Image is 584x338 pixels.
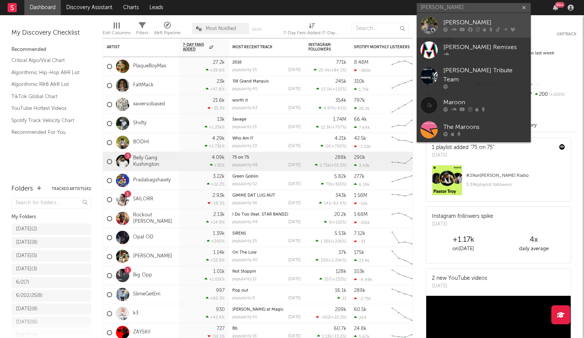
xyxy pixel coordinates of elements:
[232,220,258,224] div: popularity: 49
[335,288,346,293] div: 16.1k
[232,232,301,236] div: SIRENS
[388,190,422,209] svg: Chart title
[548,93,565,97] span: +100 %
[206,87,225,92] div: +47.8 %
[232,251,257,255] a: On The Low
[232,201,257,205] div: popularity: 56
[232,296,255,300] div: popularity: 0
[133,177,171,184] a: Pradabagshawty
[388,76,422,95] svg: Chart title
[217,117,225,122] div: 13k
[354,201,368,206] div: -52k
[388,57,422,76] svg: Chart title
[466,180,565,189] div: 3.39k playlist followers
[133,196,153,203] a: SAILORR
[336,269,346,274] div: 128k
[232,68,257,72] div: popularity: 55
[388,266,422,285] svg: Chart title
[205,125,225,130] div: +1.25k %
[11,317,91,328] a: [DATE](6)
[324,202,330,206] span: 141
[321,259,327,263] span: 335
[232,194,275,198] a: GIMME DAT LUG NUT
[107,45,164,49] div: Artist
[324,278,331,282] span: 357
[232,270,256,274] a: Not Stoppin
[133,272,152,279] a: Big Opp
[252,27,262,32] button: Save
[133,291,160,298] a: SlimeGetEm
[232,98,248,103] a: worth it
[133,63,166,70] a: PlaqueBoyMax
[207,182,225,187] div: +12.2 %
[354,326,367,331] div: 24.8k
[354,239,365,244] div: -33
[133,82,154,89] a: FattMack
[16,225,37,234] div: [DATE] ( 2 )
[388,152,422,171] svg: Chart title
[354,250,364,255] div: 175k
[388,285,422,304] svg: Chart title
[133,329,151,336] a: ZAYSKII
[133,253,172,260] a: [PERSON_NAME]
[334,212,346,217] div: 20.2k
[133,310,138,317] a: k3
[288,68,301,72] div: [DATE]
[321,144,346,149] div: ( )
[232,251,301,255] div: On The Low
[183,43,207,52] span: 7-Day Fans Added
[354,98,365,103] div: 797k
[331,316,345,320] span: +22.2 %
[354,68,371,73] div: -380k
[432,152,494,159] div: [DATE]
[288,220,301,224] div: [DATE]
[319,68,330,73] span: 20.4k
[417,93,531,117] a: Maroon
[332,202,345,206] span: -62.4 %
[133,101,165,108] a: xaviersobased
[288,239,301,243] div: [DATE]
[133,155,175,168] a: Belly Gang Kushington
[232,117,246,122] a: Savage
[332,278,345,282] span: +233 %
[354,136,366,141] div: 42.5k
[316,239,346,244] div: ( )
[154,29,181,38] div: A&R Pipeline
[321,316,330,320] span: -502
[288,144,301,148] div: [DATE]
[11,29,91,38] div: My Discovery Checklist
[283,29,340,38] div: 7-Day Fans Added (7-Day Fans Added)
[11,237,91,248] a: [DATE](8)
[216,307,225,312] div: 930
[232,156,301,160] div: 75 on 75
[232,136,253,141] a: Who Am I?
[553,5,558,11] button: 99+
[388,95,422,114] svg: Chart title
[324,220,346,225] div: ( )
[354,155,365,160] div: 290k
[388,304,422,323] svg: Chart title
[332,125,345,130] span: +707 %
[354,182,370,187] div: 6.19k
[557,30,576,38] button: Untrack
[232,144,257,148] div: popularity: 23
[316,258,346,263] div: ( )
[216,288,225,293] div: 997
[206,258,225,263] div: +55.9 %
[213,193,225,198] div: 2.93k
[354,106,370,111] div: 28.2k
[232,308,301,312] div: Alice at Magic
[354,258,370,263] div: 23.9k
[288,163,301,167] div: [DATE]
[206,296,225,301] div: +60.3 %
[232,79,301,84] div: '08 Grand Marquis
[334,174,346,179] div: 5.82k
[232,60,242,65] a: 2016
[133,139,149,146] a: BODHI
[417,13,531,38] a: [PERSON_NAME]
[335,307,346,312] div: 209k
[316,125,346,130] div: ( )
[321,182,346,187] div: ( )
[206,220,225,225] div: +14.9 %
[417,62,531,93] a: [PERSON_NAME] Tribute Team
